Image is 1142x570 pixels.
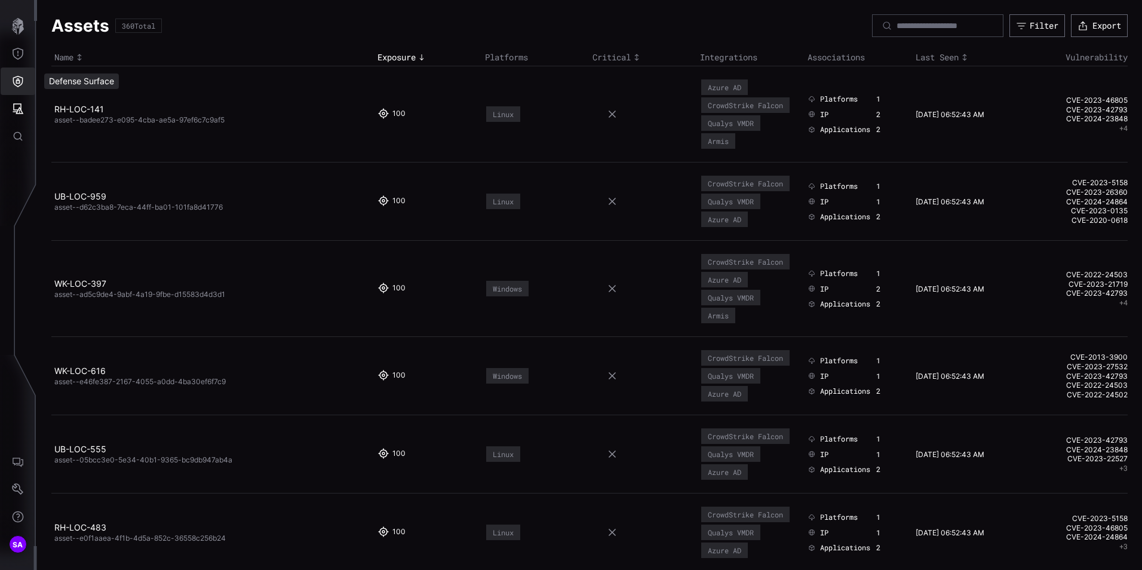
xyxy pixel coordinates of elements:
span: IP [820,450,828,459]
div: 2 [876,284,900,294]
a: CVE-2023-42793 [1023,372,1128,381]
a: CVE-2024-24864 [1023,197,1128,207]
span: IP [820,372,828,381]
span: asset--05bcc3e0-5e34-40b1-9365-bc9db947ab4a [54,455,232,464]
div: CrowdStrike Falcon [708,101,783,109]
a: CVE-2024-24864 [1023,532,1128,542]
div: CrowdStrike Falcon [708,510,783,519]
span: asset--e46fe387-2167-4055-a0dd-4ba30ef6f7c9 [54,377,226,386]
span: Applications [820,212,870,222]
div: CrowdStrike Falcon [708,354,783,362]
div: Azure AD [708,546,741,554]
span: Applications [820,543,870,553]
a: CVE-2013-3900 [1023,353,1128,362]
time: [DATE] 06:52:43 AM [916,284,984,293]
div: Filter [1030,20,1058,31]
span: Applications [820,387,870,396]
div: 2 [876,212,900,222]
div: 2 [876,543,900,553]
span: asset--d62c3ba8-7eca-44ff-ba01-101fa8d41776 [54,203,223,212]
span: Applications [820,125,870,134]
div: 1 [876,450,900,459]
div: 100 [392,196,402,207]
div: 100 [392,370,402,381]
a: CVE-2023-26360 [1023,188,1128,197]
button: Export [1071,14,1128,37]
div: 360 Total [122,22,155,29]
span: Platforms [820,269,858,278]
div: 2 [876,465,900,474]
div: Qualys VMDR [708,450,754,458]
button: +3 [1119,542,1128,551]
div: Linux [493,528,514,537]
span: Platforms [820,434,858,444]
div: Qualys VMDR [708,197,754,206]
span: Platforms [820,94,858,104]
a: CVE-2023-0135 [1023,206,1128,216]
span: Applications [820,299,870,309]
span: IP [820,284,828,294]
div: Azure AD [708,275,741,284]
span: Applications [820,465,870,474]
a: CVE-2023-42793 [1023,105,1128,115]
a: CVE-2024-23848 [1023,114,1128,124]
a: RH-LOC-141 [54,104,104,114]
a: CVE-2023-42793 [1023,436,1128,445]
span: Platforms [820,513,858,522]
a: WK-LOC-616 [54,366,106,376]
div: 2 [876,125,900,134]
div: Azure AD [708,390,741,398]
div: Linux [493,450,514,458]
div: 1 [876,197,900,207]
th: Associations [805,49,912,66]
div: CrowdStrike Falcon [708,258,783,266]
button: Filter [1009,14,1065,37]
a: CVE-2022-24502 [1023,390,1128,400]
a: CVE-2024-23848 [1023,445,1128,455]
a: CVE-2023-27532 [1023,362,1128,372]
span: IP [820,528,828,538]
a: WK-LOC-397 [54,278,106,289]
div: Armis [708,137,729,145]
time: [DATE] 06:52:43 AM [916,372,984,381]
button: +4 [1119,124,1128,133]
span: SA [13,538,23,551]
div: 1 [876,372,900,381]
span: Platforms [820,182,858,191]
button: +3 [1119,464,1128,473]
div: 2 [876,299,900,309]
div: CrowdStrike Falcon [708,179,783,188]
a: RH-LOC-483 [54,522,106,532]
span: Platforms [820,356,858,366]
div: Windows [493,372,522,380]
div: Toggle sort direction [916,52,1017,63]
div: 1 [876,94,900,104]
a: UB-LOC-959 [54,191,106,201]
div: 1 [876,269,900,278]
div: 1 [876,356,900,366]
a: CVE-2020-0618 [1023,216,1128,225]
div: Armis [708,311,729,320]
div: Toggle sort direction [54,52,372,63]
div: 1 [876,182,900,191]
div: Qualys VMDR [708,119,754,127]
time: [DATE] 06:52:43 AM [916,197,984,206]
div: 100 [392,527,402,538]
th: Platforms [482,49,590,66]
a: CVE-2022-24503 [1023,270,1128,280]
div: Qualys VMDR [708,372,754,380]
div: 1 [876,528,900,538]
div: Linux [493,197,514,206]
a: CVE-2022-24503 [1023,381,1128,390]
div: Windows [493,284,522,293]
div: Toggle sort direction [593,52,694,63]
time: [DATE] 06:52:43 AM [916,110,984,119]
th: Vulnerability [1020,49,1128,66]
a: CVE-2023-46805 [1023,523,1128,533]
div: Qualys VMDR [708,293,754,302]
a: CVE-2023-22527 [1023,454,1128,464]
div: 2 [876,387,900,396]
div: 2 [876,110,900,119]
div: 1 [876,513,900,522]
span: asset--badee273-e095-4cba-ae5a-97ef6c7c9af5 [54,115,225,124]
